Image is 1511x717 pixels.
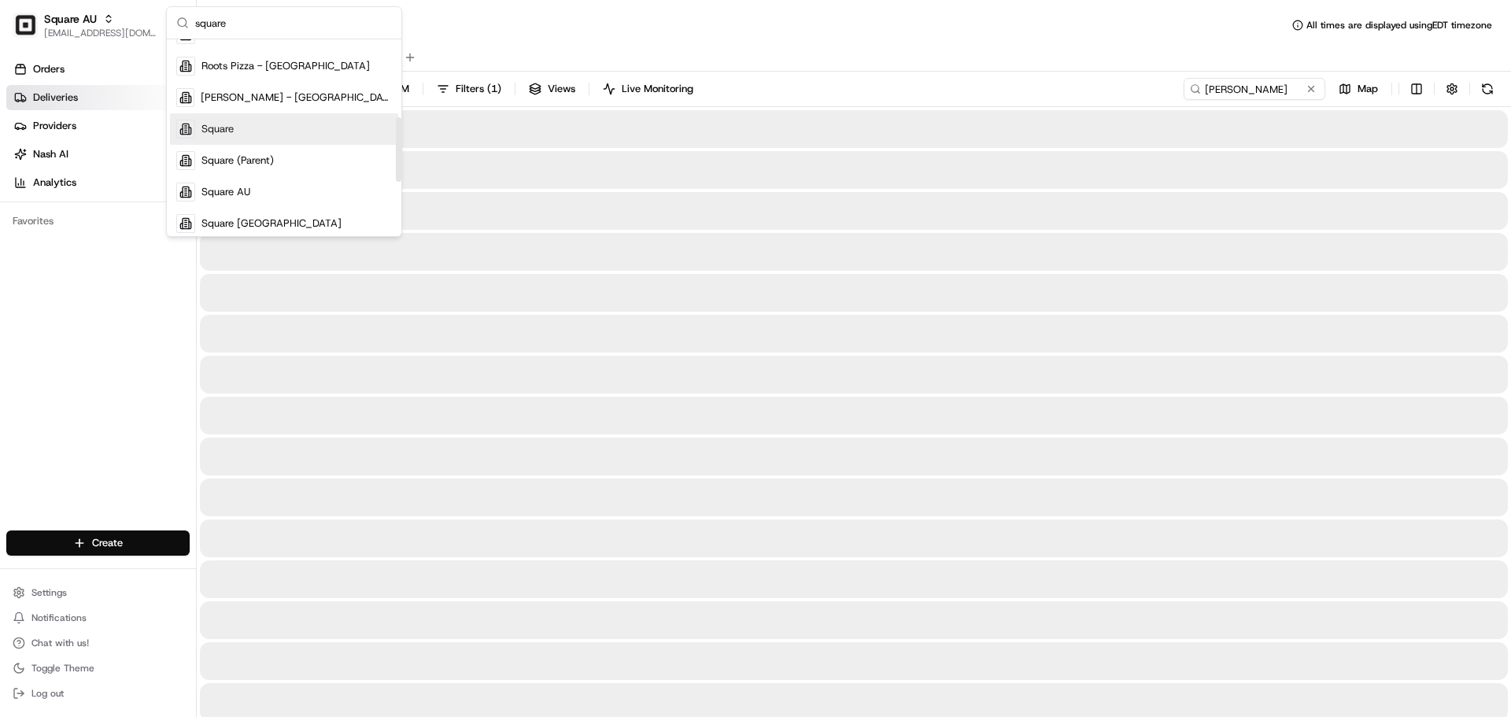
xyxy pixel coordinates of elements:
[9,303,127,331] a: 📗Knowledge Base
[31,586,67,599] span: Settings
[31,309,120,325] span: Knowledge Base
[244,201,286,220] button: See all
[44,11,97,27] button: Square AU
[33,150,61,179] img: 1753817452368-0c19585d-7be3-40d9-9a41-2dc781b3d1eb
[1184,78,1325,100] input: Type to search
[6,582,190,604] button: Settings
[49,244,127,257] span: [PERSON_NAME]
[201,216,342,231] span: Square [GEOGRAPHIC_DATA]
[456,82,501,96] span: Filters
[1476,78,1498,100] button: Refresh
[201,59,370,73] span: Roots Pizza - [GEOGRAPHIC_DATA]
[6,6,163,44] button: Square AUSquare AU[EMAIL_ADDRESS][DOMAIN_NAME]
[71,150,258,166] div: Start new chat
[201,122,234,136] span: Square
[31,637,89,649] span: Chat with us!
[33,91,78,105] span: Deliveries
[596,78,700,100] button: Live Monitoring
[6,113,196,139] a: Providers
[31,245,44,257] img: 1736555255976-a54dd68f-1ca7-489b-9aae-adbdc363a1c4
[13,13,38,38] img: Square AU
[127,303,259,331] a: 💻API Documentation
[1306,19,1492,31] span: All times are displayed using EDT timezone
[16,311,28,323] div: 📗
[6,632,190,654] button: Chat with us!
[16,150,44,179] img: 1736555255976-a54dd68f-1ca7-489b-9aae-adbdc363a1c4
[6,530,190,556] button: Create
[71,166,216,179] div: We're available if you need us!
[33,62,65,76] span: Orders
[16,63,286,88] p: Welcome 👋
[268,155,286,174] button: Start new chat
[195,7,392,39] input: Search...
[33,176,76,190] span: Analytics
[131,244,136,257] span: •
[6,682,190,704] button: Log out
[201,153,274,168] span: Square (Parent)
[41,102,260,118] input: Clear
[487,82,501,96] span: ( 1 )
[16,205,105,217] div: Past conversations
[16,229,41,254] img: Bea Lacdao
[133,311,146,323] div: 💻
[522,78,582,100] button: Views
[16,16,47,47] img: Nash
[6,85,196,110] a: Deliveries
[33,119,76,133] span: Providers
[6,142,196,167] a: Nash AI
[167,39,401,236] div: Suggestions
[201,185,250,199] span: Square AU
[44,27,157,39] button: [EMAIL_ADDRESS][DOMAIN_NAME]
[31,662,94,674] span: Toggle Theme
[157,348,190,360] span: Pylon
[1332,78,1385,100] button: Map
[111,347,190,360] a: Powered byPylon
[6,657,190,679] button: Toggle Theme
[201,91,392,105] span: [PERSON_NAME] - [GEOGRAPHIC_DATA]
[149,309,253,325] span: API Documentation
[31,612,87,624] span: Notifications
[622,82,693,96] span: Live Monitoring
[1358,82,1378,96] span: Map
[548,82,575,96] span: Views
[6,170,196,195] a: Analytics
[6,209,190,234] div: Favorites
[6,607,190,629] button: Notifications
[92,536,123,550] span: Create
[430,78,508,100] button: Filters(1)
[31,687,64,700] span: Log out
[6,57,196,82] a: Orders
[139,244,172,257] span: [DATE]
[33,147,68,161] span: Nash AI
